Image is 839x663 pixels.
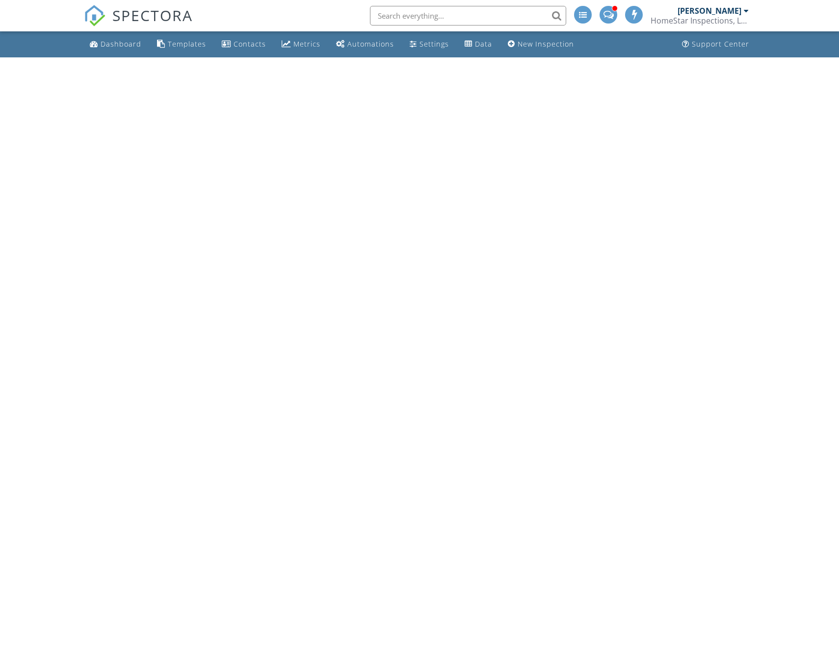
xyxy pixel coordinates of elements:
[218,35,270,53] a: Contacts
[332,35,398,53] a: Automations (Advanced)
[678,35,753,53] a: Support Center
[84,13,193,34] a: SPECTORA
[168,39,206,49] div: Templates
[518,39,574,49] div: New Inspection
[347,39,394,49] div: Automations
[234,39,266,49] div: Contacts
[86,35,145,53] a: Dashboard
[504,35,578,53] a: New Inspection
[461,35,496,53] a: Data
[112,5,193,25] span: SPECTORA
[370,6,566,25] input: Search everything...
[651,16,749,25] div: HomeStar Inspections, LLC
[84,5,105,26] img: The Best Home Inspection Software - Spectora
[101,39,141,49] div: Dashboard
[406,35,453,53] a: Settings
[293,39,320,49] div: Metrics
[419,39,449,49] div: Settings
[475,39,492,49] div: Data
[278,35,324,53] a: Metrics
[678,6,741,16] div: [PERSON_NAME]
[153,35,210,53] a: Templates
[692,39,749,49] div: Support Center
